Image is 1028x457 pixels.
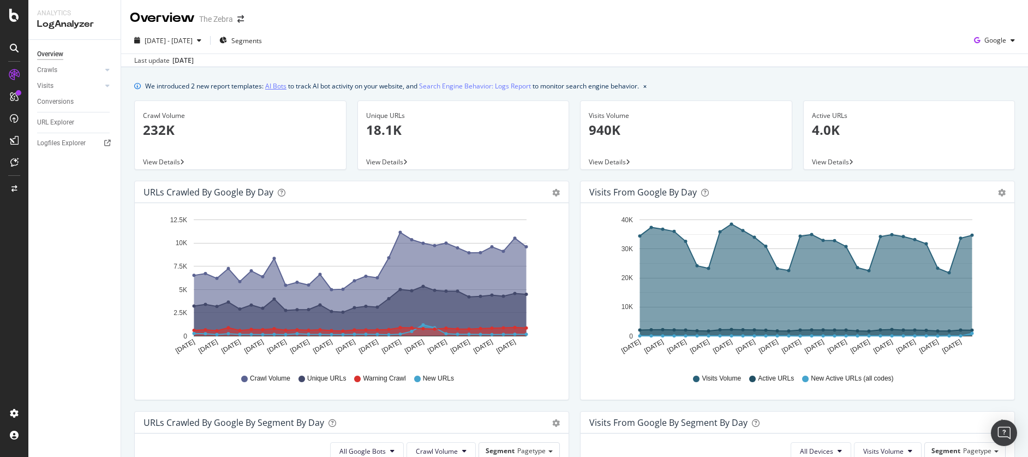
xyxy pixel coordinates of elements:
span: Warning Crawl [363,374,405,383]
text: [DATE] [266,338,288,355]
text: [DATE] [643,338,665,355]
span: [DATE] - [DATE] [145,36,193,45]
div: URLs Crawled by Google by day [144,187,273,198]
div: [DATE] [172,56,194,66]
span: Crawl Volume [250,374,290,383]
div: arrow-right-arrow-left [237,15,244,23]
button: Segments [215,32,266,49]
text: [DATE] [689,338,710,355]
text: [DATE] [872,338,894,355]
text: 30K [621,245,633,253]
span: Visits Volume [702,374,741,383]
span: View Details [589,157,626,167]
div: gear [552,419,560,427]
text: 40K [621,216,633,224]
text: 5K [179,286,187,294]
span: Segment [931,446,960,455]
span: Active URLs [758,374,794,383]
text: 0 [183,333,187,340]
div: Active URLs [812,111,1007,121]
div: Logfiles Explorer [37,138,86,149]
text: 20K [621,274,633,282]
text: [DATE] [620,338,642,355]
text: [DATE] [312,338,333,355]
text: [DATE] [220,338,242,355]
text: [DATE] [334,338,356,355]
text: [DATE] [426,338,448,355]
a: AI Bots [265,80,286,92]
text: 7.5K [174,263,187,270]
svg: A chart. [144,212,560,364]
div: Crawls [37,64,57,76]
text: [DATE] [495,338,517,355]
text: [DATE] [712,338,733,355]
text: [DATE] [403,338,425,355]
div: Unique URLs [366,111,561,121]
text: [DATE] [849,338,871,355]
span: Pagetype [517,446,546,455]
p: 18.1K [366,121,561,139]
div: gear [998,189,1006,197]
span: View Details [812,157,849,167]
span: Visits Volume [863,447,904,456]
span: New Active URLs (all codes) [811,374,893,383]
button: Google [970,32,1019,49]
span: View Details [143,157,180,167]
a: Search Engine Behavior: Logs Report [419,80,531,92]
div: Open Intercom Messenger [991,420,1017,446]
text: [DATE] [243,338,265,355]
text: [DATE] [472,338,494,355]
text: [DATE] [826,338,848,355]
text: [DATE] [174,338,196,355]
svg: A chart. [589,212,1006,364]
a: Conversions [37,96,113,108]
span: All Devices [800,447,833,456]
div: info banner [134,80,1015,92]
text: [DATE] [780,338,802,355]
a: Overview [37,49,113,60]
text: [DATE] [197,338,219,355]
div: Crawl Volume [143,111,338,121]
span: Google [984,35,1006,45]
a: Crawls [37,64,102,76]
a: Visits [37,80,102,92]
div: We introduced 2 new report templates: to track AI bot activity on your website, and to monitor se... [145,80,639,92]
div: The Zebra [199,14,233,25]
text: [DATE] [757,338,779,355]
div: Overview [37,49,63,60]
text: [DATE] [666,338,688,355]
p: 940K [589,121,784,139]
a: Logfiles Explorer [37,138,113,149]
button: close banner [641,78,649,94]
text: 2.5K [174,309,187,317]
span: Pagetype [963,446,991,455]
div: Visits from Google By Segment By Day [589,417,748,428]
span: View Details [366,157,403,167]
button: [DATE] - [DATE] [130,32,206,49]
div: Conversions [37,96,74,108]
text: [DATE] [289,338,310,355]
p: 232K [143,121,338,139]
div: LogAnalyzer [37,18,112,31]
div: URL Explorer [37,117,74,128]
p: 4.0K [812,121,1007,139]
div: Analytics [37,9,112,18]
a: URL Explorer [37,117,113,128]
span: Crawl Volume [416,447,458,456]
text: [DATE] [895,338,917,355]
text: [DATE] [803,338,825,355]
text: [DATE] [918,338,940,355]
text: 10K [621,304,633,311]
span: Segments [231,36,262,45]
span: Segment [486,446,515,455]
div: URLs Crawled by Google By Segment By Day [144,417,324,428]
text: 0 [629,333,633,340]
div: Visits from Google by day [589,187,697,198]
text: 10K [176,240,187,247]
div: Last update [134,56,194,66]
span: Unique URLs [307,374,346,383]
div: Overview [130,9,195,27]
div: gear [552,189,560,197]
